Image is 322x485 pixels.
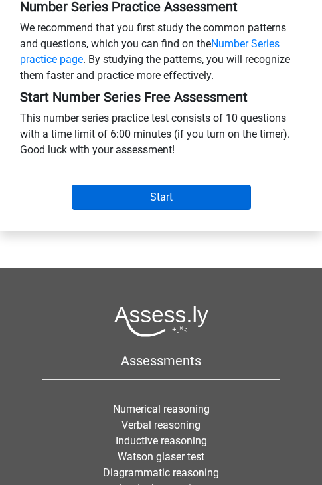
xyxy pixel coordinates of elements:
[116,435,207,447] a: Inductive reasoning
[114,306,208,337] img: Assessly logo
[118,450,204,463] a: Watson glaser test
[121,419,201,431] a: Verbal reasoning
[20,89,302,105] h5: Start Number Series Free Assessment
[72,185,251,210] input: Start
[103,466,219,479] a: Diagrammatic reasoning
[42,353,280,369] h5: Assessments
[113,403,210,415] a: Numerical reasoning
[10,110,312,163] div: This number series practice test consists of 10 questions with a time limit of 6:00 minutes (if y...
[10,20,312,89] div: We recommend that you first study the common patterns and questions, which you can find on the . ...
